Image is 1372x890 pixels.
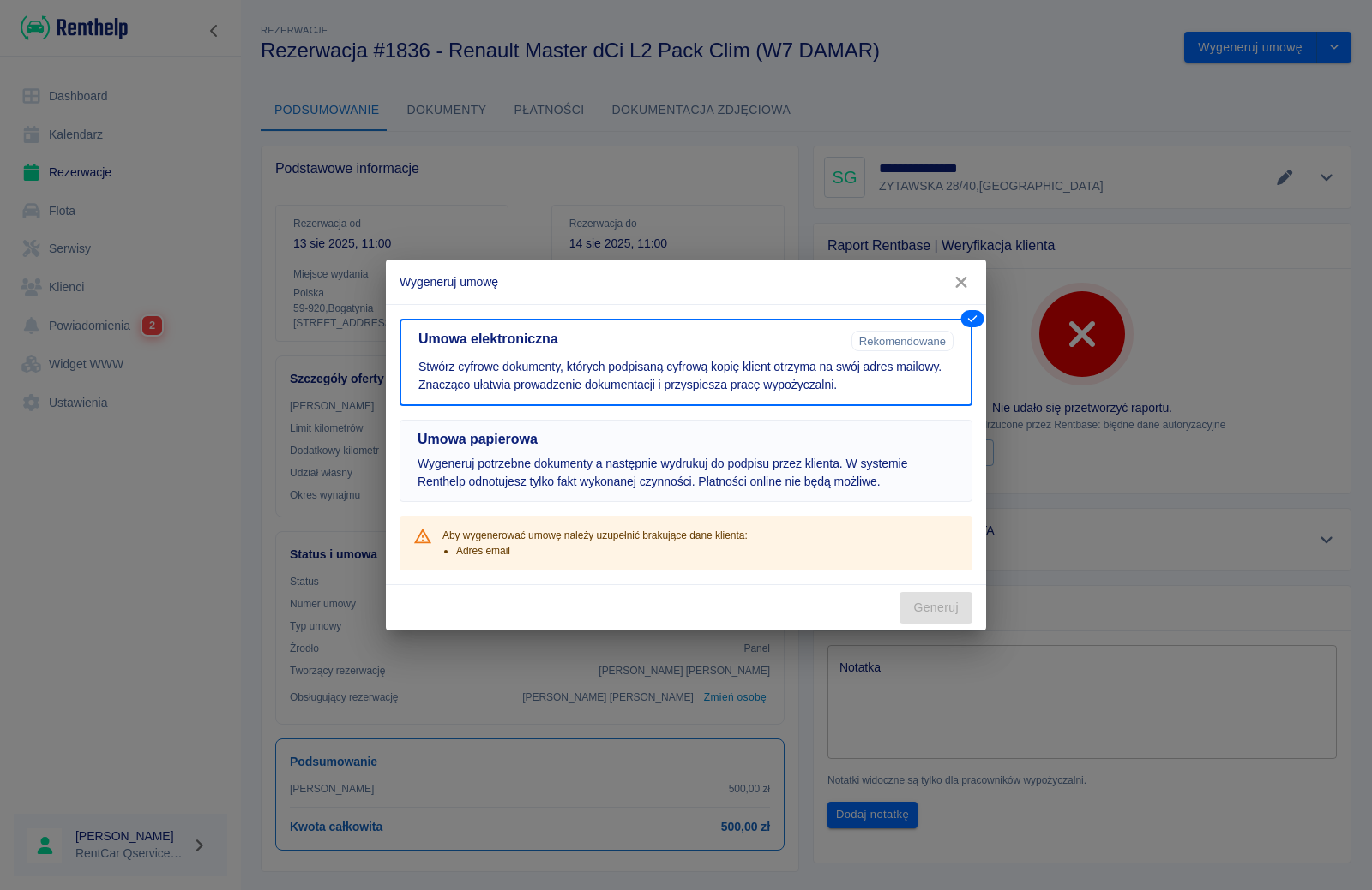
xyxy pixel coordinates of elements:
p: Aby wygenerować umowę należy uzupełnić brakujące dane klienta: [442,528,748,543]
h5: Umowa elektroniczna [418,331,845,348]
span: Rekomendowane [852,335,953,348]
p: Stwórz cyfrowe dokumenty, których podpisaną cyfrową kopię klient otrzyma na swój adres mailowy. Z... [418,358,954,394]
li: Adres email [456,543,748,558]
h5: Umowa papierowa [418,431,954,448]
h2: Wygeneruj umowę [386,260,986,304]
p: Wygeneruj potrzebne dokumenty a następnie wydrukuj do podpisu przez klienta. W systemie Renthelp ... [418,455,954,491]
button: Umowa papierowaWygeneruj potrzebne dokumenty a następnie wydrukuj do podpisu przez klienta. W sys... [400,420,972,502]
button: Umowa elektronicznaRekomendowaneStwórz cyfrowe dokumenty, których podpisaną cyfrową kopię klient ... [400,319,972,406]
